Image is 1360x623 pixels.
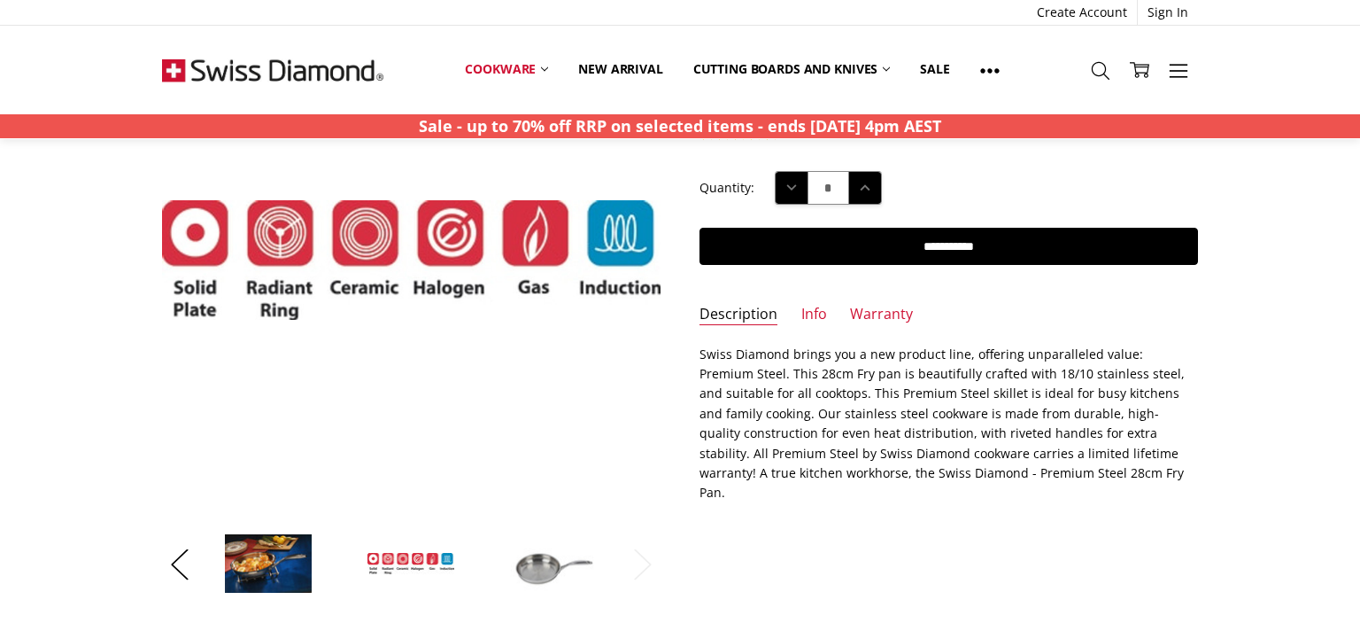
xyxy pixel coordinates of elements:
a: New arrival [563,50,677,89]
img: Premium Steel Induction 28cm Fry Pan [367,552,455,575]
img: Free Shipping On Every Order [162,26,383,114]
a: Description [699,305,777,325]
a: Cutting boards and knives [678,50,906,89]
p: Swiss Diamond brings you a new product line, offering unparalleled value: Premium Steel. This 28c... [699,345,1198,503]
label: Quantity: [699,178,754,198]
img: Premium Steel Induction 28cm Fry Pan [224,533,313,594]
strong: Sale - up to 70% off RRP on selected items - ends [DATE] 4pm AEST [419,115,941,136]
button: Next [625,538,661,592]
a: Sale [905,50,964,89]
a: Warranty [850,305,913,325]
a: Cookware [450,50,563,89]
a: Show All [965,50,1015,90]
img: Premium Steel Induction 28cm Fry Pan [509,533,598,594]
a: Info [801,305,827,325]
button: Previous [162,538,197,592]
